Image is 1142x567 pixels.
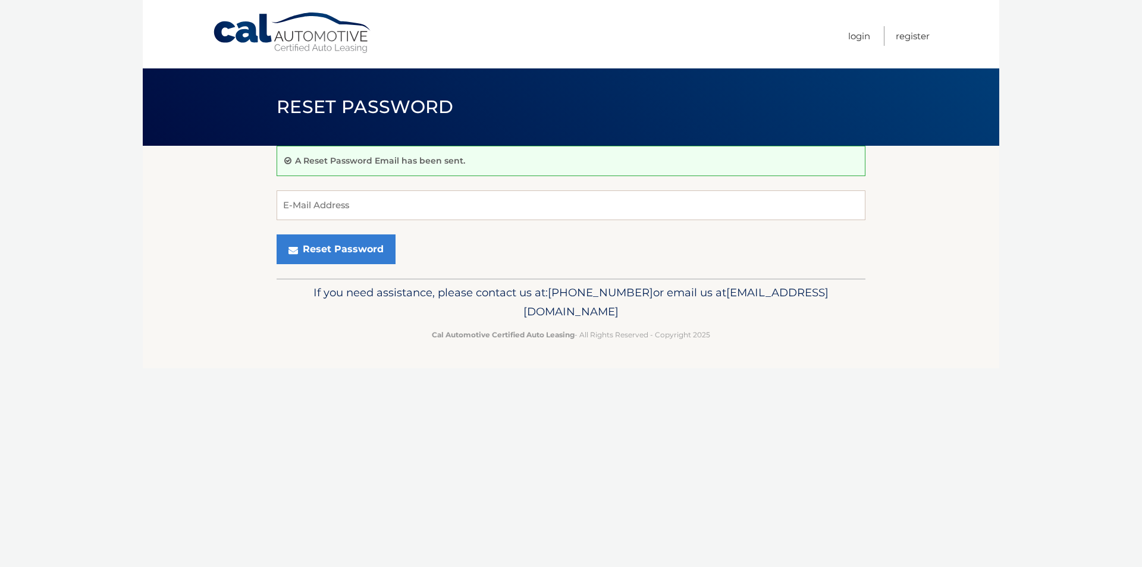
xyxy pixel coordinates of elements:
[432,330,575,339] strong: Cal Automotive Certified Auto Leasing
[284,328,858,341] p: - All Rights Reserved - Copyright 2025
[277,234,396,264] button: Reset Password
[212,12,373,54] a: Cal Automotive
[848,26,870,46] a: Login
[295,155,465,166] p: A Reset Password Email has been sent.
[277,190,865,220] input: E-Mail Address
[277,96,453,118] span: Reset Password
[896,26,930,46] a: Register
[548,286,653,299] span: [PHONE_NUMBER]
[523,286,829,318] span: [EMAIL_ADDRESS][DOMAIN_NAME]
[284,283,858,321] p: If you need assistance, please contact us at: or email us at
